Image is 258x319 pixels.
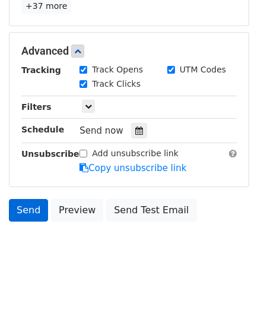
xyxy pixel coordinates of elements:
a: Preview [51,199,103,222]
strong: Filters [21,102,52,112]
span: Send now [79,125,123,136]
a: Copy unsubscribe link [79,163,186,173]
label: Track Clicks [92,78,141,90]
a: Send Test Email [106,199,196,222]
iframe: Chat Widget [199,262,258,319]
h5: Advanced [21,45,237,58]
strong: Schedule [21,125,64,134]
a: Send [9,199,48,222]
strong: Tracking [21,65,61,75]
strong: Unsubscribe [21,149,79,159]
label: Add unsubscribe link [92,147,179,160]
label: UTM Codes [180,64,226,76]
label: Track Opens [92,64,143,76]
